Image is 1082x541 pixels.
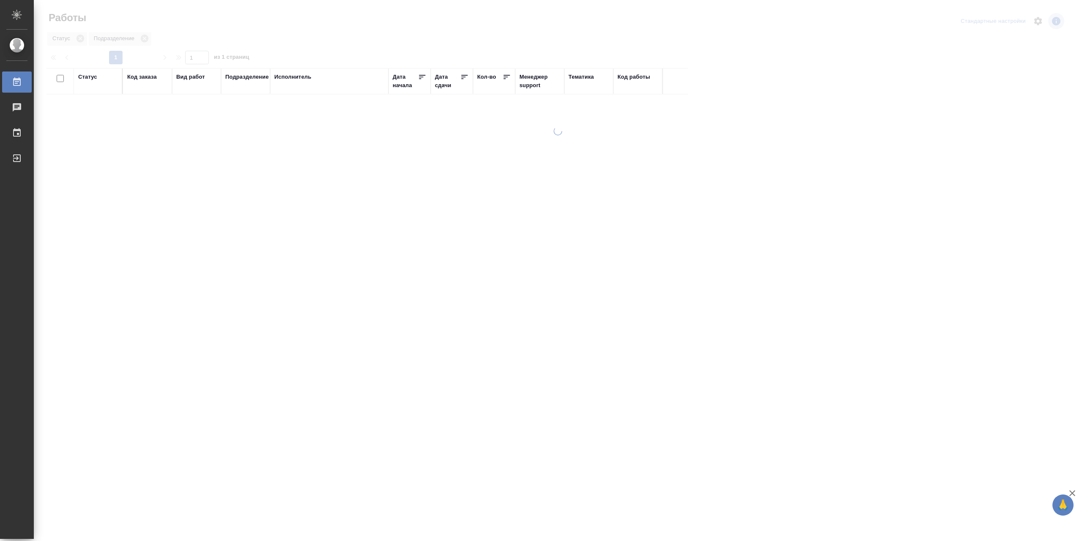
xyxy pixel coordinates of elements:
[618,73,650,81] div: Код работы
[1056,496,1070,514] span: 🙏
[477,73,496,81] div: Кол-во
[78,73,97,81] div: Статус
[393,73,418,90] div: Дата начала
[1052,494,1074,516] button: 🙏
[519,73,560,90] div: Менеджер support
[568,73,594,81] div: Тематика
[274,73,311,81] div: Исполнитель
[176,73,205,81] div: Вид работ
[435,73,460,90] div: Дата сдачи
[127,73,157,81] div: Код заказа
[225,73,269,81] div: Подразделение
